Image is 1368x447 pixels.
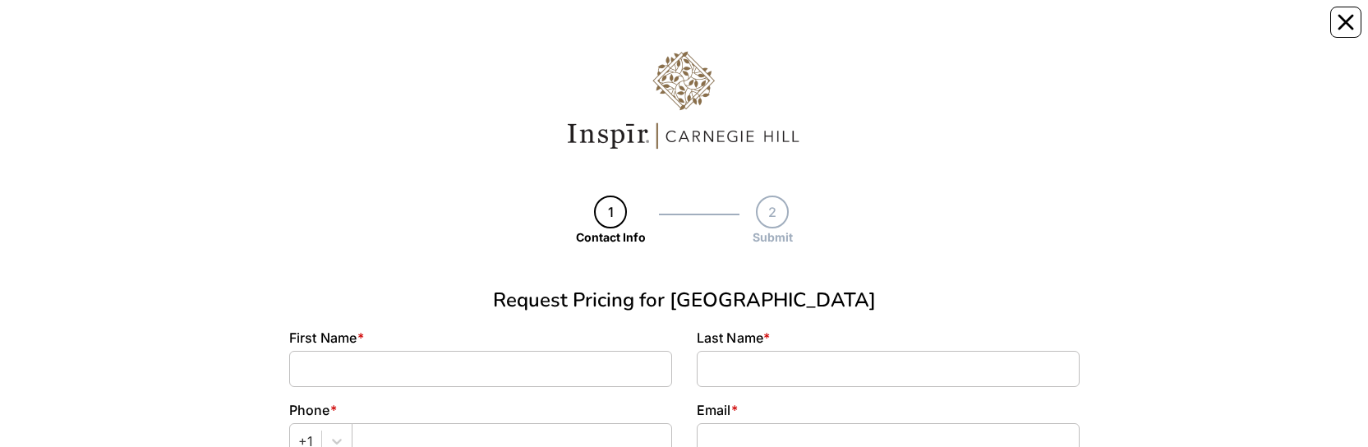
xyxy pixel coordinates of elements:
span: Email [697,402,731,418]
img: c646da94-dcf5-48a2-b9fa-e614c5f34d34.png [561,43,808,158]
span: Last Name [697,329,764,346]
span: Phone [289,402,330,418]
div: 1 [594,196,627,228]
div: Request Pricing for [GEOGRAPHIC_DATA] [289,285,1080,315]
div: Contact Info [576,228,646,246]
div: Submit [753,228,793,246]
button: Close [1330,7,1361,38]
span: First Name [289,329,357,346]
div: 2 [756,196,789,228]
